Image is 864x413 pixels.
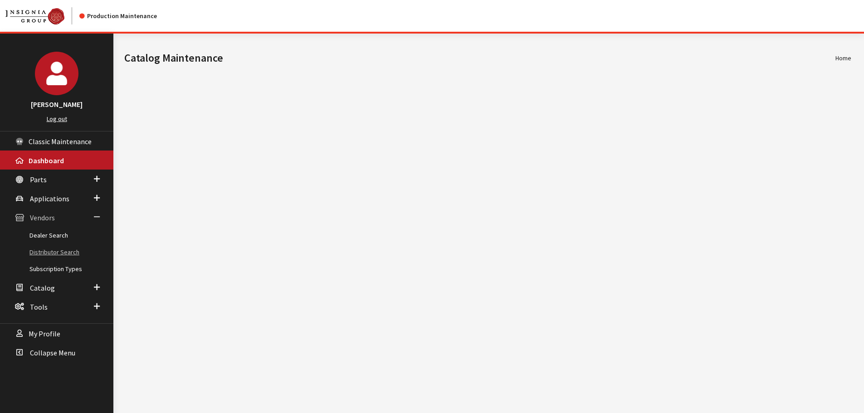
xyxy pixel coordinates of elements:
[30,175,47,184] span: Parts
[29,137,92,146] span: Classic Maintenance
[47,115,67,123] a: Log out
[124,50,835,66] h1: Catalog Maintenance
[79,11,157,21] div: Production Maintenance
[35,52,78,95] img: Cheyenne Dorton
[30,194,69,203] span: Applications
[30,214,55,223] span: Vendors
[5,7,79,24] a: Insignia Group logo
[5,8,64,24] img: Catalog Maintenance
[30,348,75,357] span: Collapse Menu
[30,302,48,311] span: Tools
[29,329,60,338] span: My Profile
[29,156,64,165] span: Dashboard
[30,283,55,292] span: Catalog
[9,99,104,110] h3: [PERSON_NAME]
[835,53,851,63] li: Home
